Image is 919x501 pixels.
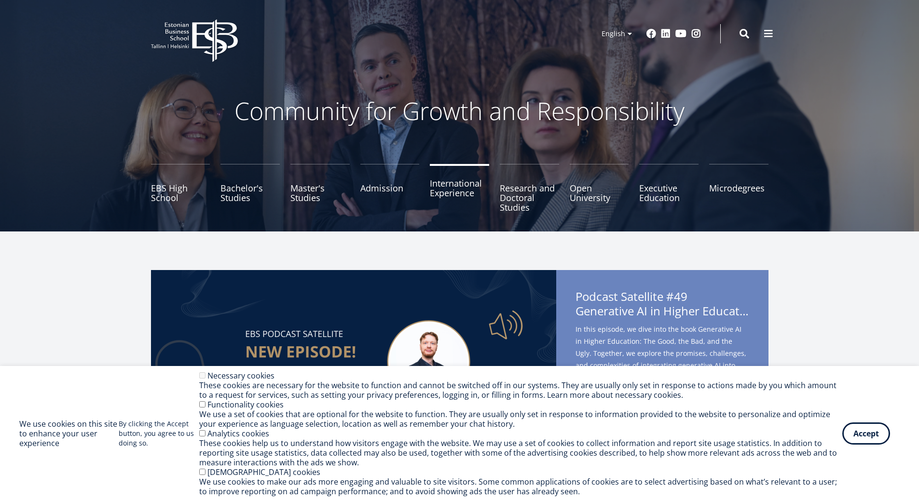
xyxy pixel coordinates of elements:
[290,164,350,212] a: Master's Studies
[570,164,629,212] a: Open University
[500,164,559,212] a: Research and Doctoral Studies
[675,29,686,39] a: Youtube
[207,399,284,410] label: Functionality cookies
[360,164,420,212] a: Admission
[639,164,699,212] a: Executive Education
[151,270,556,453] img: Satellite #49
[204,96,715,125] p: Community for Growth and Responsibility
[151,164,210,212] a: EBS High School
[199,477,842,496] div: We use cookies to make our ads more engaging and valuable to site visitors. Some common applicati...
[199,438,842,467] div: These cookies help us to understand how visitors engage with the website. We may use a set of coo...
[709,164,768,212] a: Microdegrees
[207,428,269,439] label: Analytics cookies
[220,164,280,212] a: Bachelor's Studies
[691,29,701,39] a: Instagram
[207,467,320,477] label: [DEMOGRAPHIC_DATA] cookies
[19,419,119,448] h2: We use cookies on this site to enhance your user experience
[576,323,749,383] span: In this episode, we dive into the book Generative AI in Higher Education: The Good, the Bad, and ...
[842,422,890,445] button: Accept
[430,164,489,212] a: International Experience
[646,29,656,39] a: Facebook
[576,304,749,318] span: Generative AI in Higher Education: The Good, the Bad, and the Ugly
[199,409,842,429] div: We use a set of cookies that are optional for the website to function. They are usually only set ...
[199,380,842,400] div: These cookies are necessary for the website to function and cannot be switched off in our systems...
[576,289,749,321] span: Podcast Satellite #49
[661,29,671,39] a: Linkedin
[207,370,274,381] label: Necessary cookies
[119,419,199,448] p: By clicking the Accept button, you agree to us doing so.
